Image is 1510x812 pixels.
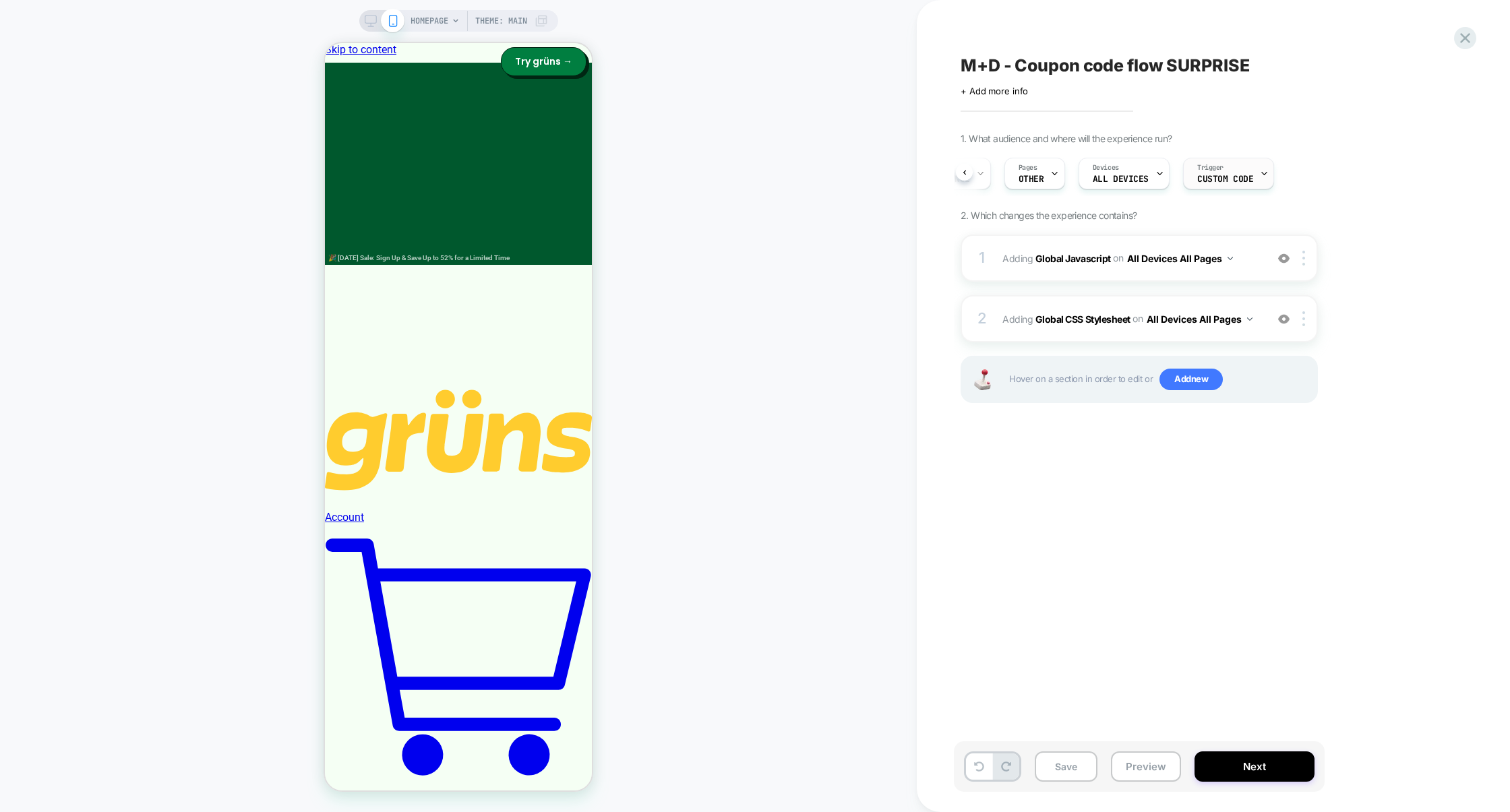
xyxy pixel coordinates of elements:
[1035,313,1130,324] b: Global CSS Stylesheet
[3,211,185,218] span: 🎉 [DATE] Sale: Sign Up & Save Up to 52% for a Limited Time
[969,369,996,390] img: Joystick
[1127,249,1233,268] button: All Devices All Pages
[975,245,989,272] div: 1
[475,10,527,32] span: Theme: MAIN
[961,55,1250,75] span: M+D - Coupon code flow SURPRISE
[1113,249,1123,266] span: on
[1035,252,1111,263] b: Global Javascript
[1228,257,1233,260] img: down arrow
[1197,163,1224,173] span: Trigger
[1009,369,1310,390] span: Hover on a section in order to edit or
[1197,175,1253,184] span: Custom Code
[1147,309,1252,329] button: All Devices All Pages
[411,10,448,32] span: HOMEPAGE
[961,210,1137,221] span: 2. Which changes the experience contains?
[1132,310,1143,327] span: on
[1247,317,1252,321] img: down arrow
[1302,251,1305,266] img: close
[961,86,1028,96] span: + Add more info
[1019,163,1037,173] span: Pages
[1035,751,1097,782] button: Save
[1002,309,1259,329] span: Adding
[176,4,262,33] button: Try grüns →
[1093,163,1119,173] span: Devices
[1093,175,1149,184] span: ALL DEVICES
[1111,751,1181,782] button: Preview
[975,305,989,332] div: 2
[1302,311,1305,326] img: close
[961,133,1172,144] span: 1. What audience and where will the experience run?
[1278,313,1290,325] img: crossed eye
[1195,751,1315,782] button: Next
[1019,175,1044,184] span: OTHER
[1278,253,1290,264] img: crossed eye
[1002,249,1259,268] span: Adding
[1159,369,1223,390] span: Add new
